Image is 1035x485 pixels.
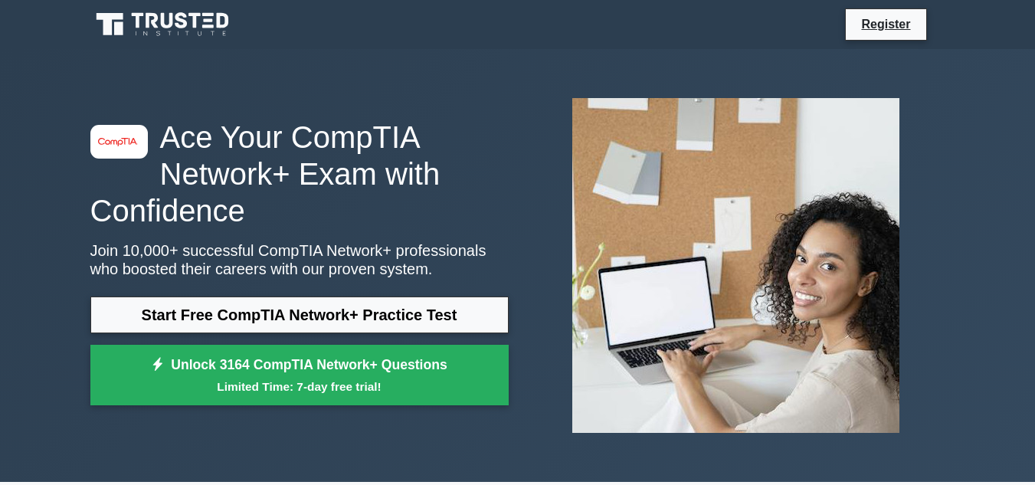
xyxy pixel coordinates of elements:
a: Unlock 3164 CompTIA Network+ QuestionsLimited Time: 7-day free trial! [90,345,509,406]
h1: Ace Your CompTIA Network+ Exam with Confidence [90,119,509,229]
small: Limited Time: 7-day free trial! [110,378,490,395]
a: Start Free CompTIA Network+ Practice Test [90,297,509,333]
p: Join 10,000+ successful CompTIA Network+ professionals who boosted their careers with our proven ... [90,241,509,278]
a: Register [852,15,919,34]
